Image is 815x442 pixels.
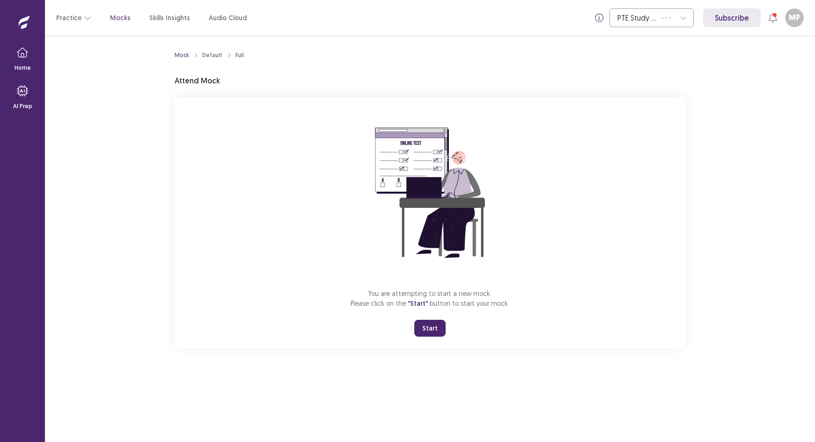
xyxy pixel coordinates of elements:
[175,75,220,86] p: Attend Mock
[110,13,131,23] a: Mocks
[202,51,222,59] div: Default
[408,299,428,308] span: "Start"
[15,64,31,72] p: Home
[175,51,244,59] nav: breadcrumb
[346,109,514,277] img: attend-mock
[351,288,509,309] p: You are attempting to start a new mock. Please click on the button to start your mock.
[209,13,247,23] a: Audio Cloud
[13,102,32,110] p: AI Prep
[785,8,804,27] button: MP
[617,9,657,27] div: PTE Study Centre
[149,13,190,23] a: Skills Insights
[56,9,91,26] button: Practice
[703,8,761,27] a: Subscribe
[175,51,189,59] a: Mock
[235,51,244,59] div: Full
[414,320,446,337] button: Start
[591,9,608,26] button: info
